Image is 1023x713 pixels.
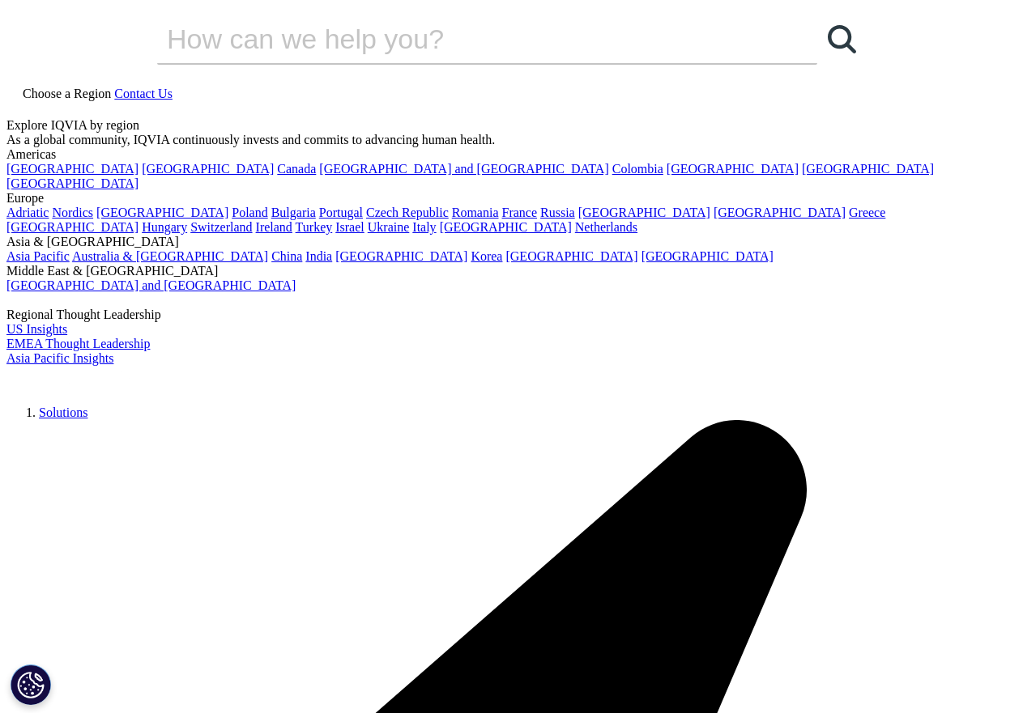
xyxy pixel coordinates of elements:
[471,249,502,263] a: Korea
[271,206,316,219] a: Bulgaria
[6,278,296,292] a: [GEOGRAPHIC_DATA] and [GEOGRAPHIC_DATA]
[114,87,173,100] a: Contact Us
[6,147,1017,162] div: Americas
[6,351,113,365] a: Asia Pacific Insights
[440,220,572,234] a: [GEOGRAPHIC_DATA]
[6,308,1017,322] div: Regional Thought Leadership
[157,15,771,63] input: Search
[6,264,1017,278] div: Middle East & [GEOGRAPHIC_DATA]
[412,220,436,234] a: Italy
[305,249,332,263] a: India
[6,249,70,263] a: Asia Pacific
[578,206,710,219] a: [GEOGRAPHIC_DATA]
[335,249,467,263] a: [GEOGRAPHIC_DATA]
[540,206,575,219] a: Russia
[667,162,799,176] a: [GEOGRAPHIC_DATA]
[6,337,150,350] a: EMEA Thought Leadership
[96,206,228,219] a: [GEOGRAPHIC_DATA]
[142,220,187,234] a: Hungary
[142,162,274,176] a: [GEOGRAPHIC_DATA]
[6,191,1017,206] div: Europe
[802,162,934,176] a: [GEOGRAPHIC_DATA]
[642,249,774,263] a: [GEOGRAPHIC_DATA]
[366,206,449,219] a: Czech Republic
[6,322,67,336] a: US Insights
[6,220,139,234] a: [GEOGRAPHIC_DATA]
[6,162,139,176] a: [GEOGRAPHIC_DATA]
[271,249,302,263] a: China
[6,133,1017,147] div: As a global community, IQVIA continuously invests and commits to advancing human health.
[502,206,538,219] a: France
[39,405,87,419] a: Solutions
[319,162,608,176] a: [GEOGRAPHIC_DATA] and [GEOGRAPHIC_DATA]
[849,206,885,219] a: Greece
[6,118,1017,133] div: Explore IQVIA by region
[319,206,363,219] a: Portugal
[232,206,267,219] a: Poland
[277,162,316,176] a: Canada
[817,15,866,63] a: Search
[52,206,93,219] a: Nordics
[452,206,499,219] a: Romania
[296,220,333,234] a: Turkey
[6,366,136,389] img: IQVIA Healthcare Information Technology and Pharma Clinical Research Company
[368,220,410,234] a: Ukraine
[575,220,637,234] a: Netherlands
[6,206,49,219] a: Adriatic
[335,220,364,234] a: Israel
[23,87,111,100] span: Choose a Region
[6,235,1017,249] div: Asia & [GEOGRAPHIC_DATA]
[505,249,637,263] a: [GEOGRAPHIC_DATA]
[256,220,292,234] a: Ireland
[11,664,51,705] button: Cookies Settings
[72,249,268,263] a: Australia & [GEOGRAPHIC_DATA]
[190,220,252,234] a: Switzerland
[828,25,856,53] svg: Search
[6,176,139,190] a: [GEOGRAPHIC_DATA]
[612,162,663,176] a: Colombia
[714,206,846,219] a: [GEOGRAPHIC_DATA]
